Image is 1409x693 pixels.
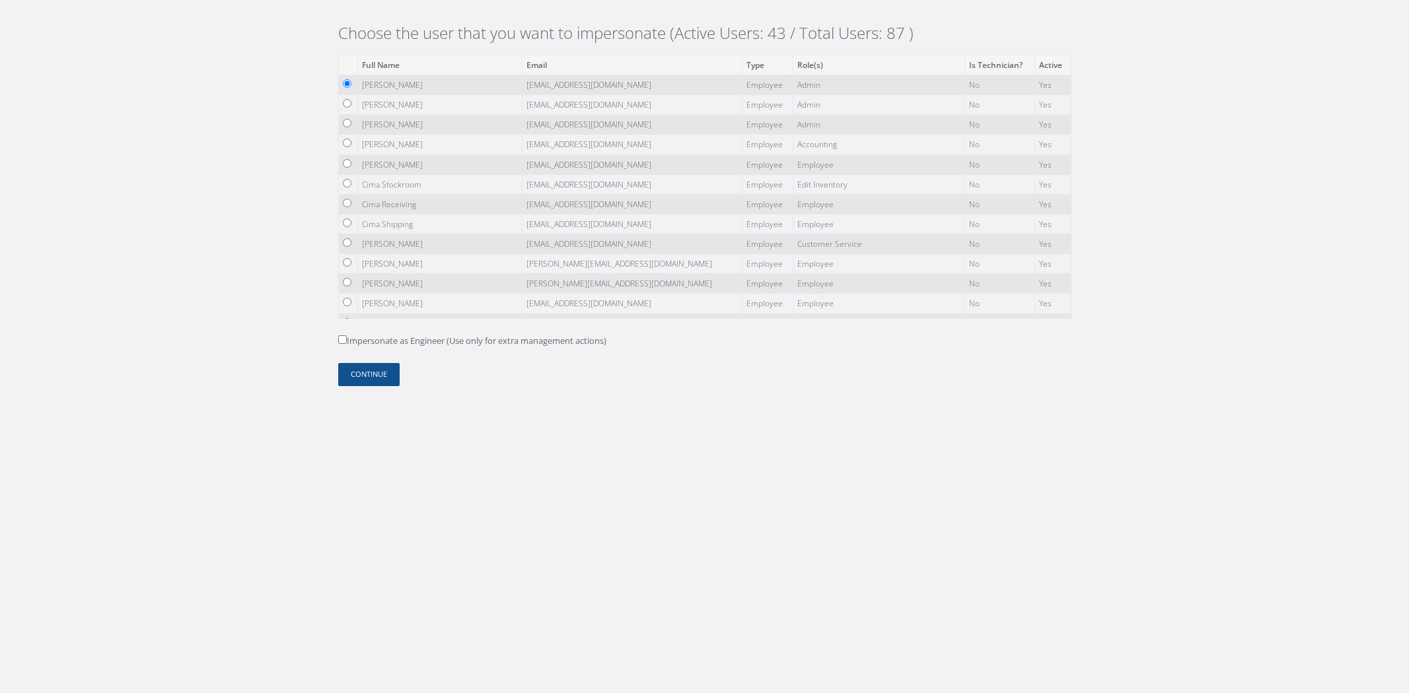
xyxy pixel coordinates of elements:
td: Admin [793,115,964,135]
td: Employee [742,294,793,313]
td: No [964,294,1034,313]
td: Yes [1035,234,1071,254]
td: Yes [1035,274,1071,294]
td: [PERSON_NAME] [357,154,522,174]
td: No [964,274,1034,294]
td: Yes [1035,194,1071,214]
td: No [964,95,1034,115]
td: Yes [1035,135,1071,154]
td: Employee [742,174,793,194]
label: Impersonate as Engineer (Use only for extra management actions) [338,335,606,348]
td: Yes [1035,115,1071,135]
td: Cima Stockroom [357,174,522,194]
td: [EMAIL_ADDRESS][DOMAIN_NAME] [522,75,742,94]
td: Employee [793,254,964,274]
td: Cima Receiving [357,194,522,214]
td: No [964,115,1034,135]
th: Email [522,55,742,75]
th: Is Technician? [964,55,1034,75]
td: [EMAIL_ADDRESS][DOMAIN_NAME] [522,313,742,333]
td: [EMAIL_ADDRESS][DOMAIN_NAME] [522,194,742,214]
input: Impersonate as Engineer (Use only for extra management actions) [338,335,347,344]
td: Employee [742,75,793,94]
td: [EMAIL_ADDRESS][DOMAIN_NAME] [522,294,742,313]
td: Employee [742,135,793,154]
button: Continue [338,363,400,386]
td: [PERSON_NAME] [357,294,522,313]
td: [EMAIL_ADDRESS][DOMAIN_NAME] [522,95,742,115]
td: No [964,234,1034,254]
td: Employee [793,214,964,234]
td: Employee [793,294,964,313]
td: Yes [1035,313,1071,333]
th: Role(s) [793,55,964,75]
th: Full Name [357,55,522,75]
td: No [964,75,1034,94]
td: [PERSON_NAME] [357,274,522,294]
td: [PERSON_NAME][EMAIL_ADDRESS][DOMAIN_NAME] [522,254,742,274]
td: [EMAIL_ADDRESS][DOMAIN_NAME] [522,234,742,254]
td: Yes [1035,95,1071,115]
td: Yes [1035,174,1071,194]
td: [PERSON_NAME] [357,135,522,154]
td: Employee [742,95,793,115]
td: [PERSON_NAME] [357,75,522,94]
td: Employee [742,214,793,234]
td: Yes [1035,294,1071,313]
td: Employee [793,313,964,333]
td: No [964,174,1034,194]
td: No [964,254,1034,274]
td: [PERSON_NAME][EMAIL_ADDRESS][DOMAIN_NAME] [522,274,742,294]
td: Admin [793,95,964,115]
th: Type [742,55,793,75]
td: Yes [1035,254,1071,274]
td: [EMAIL_ADDRESS][DOMAIN_NAME] [522,214,742,234]
h2: Choose the user that you want to impersonate (Active Users: 43 / Total Users: 87 ) [338,24,1071,43]
td: Cima Shipping [357,214,522,234]
td: [EMAIL_ADDRESS][DOMAIN_NAME] [522,115,742,135]
td: Yes [1035,75,1071,94]
td: Employee [742,234,793,254]
td: Accounting [793,135,964,154]
td: [PERSON_NAME] [357,234,522,254]
td: Employee [742,274,793,294]
td: No [964,135,1034,154]
td: [EMAIL_ADDRESS][DOMAIN_NAME] [522,135,742,154]
td: Employee [742,115,793,135]
td: No [964,313,1034,333]
td: No [964,194,1034,214]
td: Employee [742,313,793,333]
td: Edit Inventory [793,174,964,194]
td: Customer Service [793,234,964,254]
td: Employee [742,194,793,214]
td: Employee [793,154,964,174]
td: Admin [793,75,964,94]
td: [EMAIL_ADDRESS][DOMAIN_NAME] [522,174,742,194]
td: Yes [1035,154,1071,174]
td: Yes [1035,214,1071,234]
td: [EMAIL_ADDRESS][DOMAIN_NAME] [522,154,742,174]
td: No [964,154,1034,174]
td: Employee [793,194,964,214]
td: Arianna De La Paz [357,313,522,333]
th: Active [1035,55,1071,75]
td: [PERSON_NAME] [357,95,522,115]
td: Employee [793,274,964,294]
td: [PERSON_NAME] [357,254,522,274]
td: [PERSON_NAME] [357,115,522,135]
td: No [964,214,1034,234]
td: Employee [742,254,793,274]
td: Employee [742,154,793,174]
